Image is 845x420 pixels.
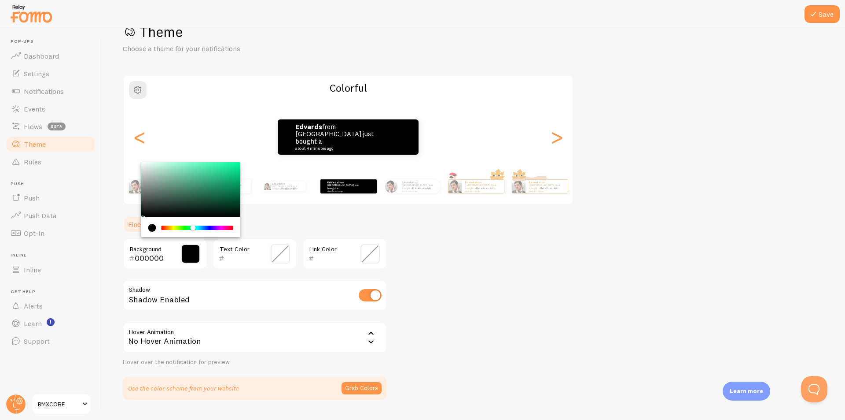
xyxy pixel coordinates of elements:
[24,52,59,60] span: Dashboard
[5,100,96,118] a: Events
[24,157,41,166] span: Rules
[385,180,397,193] img: Fomo
[723,382,770,401] div: Learn more
[24,319,42,328] span: Learn
[5,47,96,65] a: Dashboard
[327,181,338,184] strong: Edvards
[24,337,50,346] span: Support
[465,181,500,192] p: from [GEOGRAPHIC_DATA] just bought a
[123,322,387,353] div: No Hover Animation
[5,315,96,332] a: Learn
[327,181,363,192] p: from [GEOGRAPHIC_DATA] just bought a
[465,190,500,192] small: about 4 minutes ago
[24,229,44,238] span: Opt-In
[24,193,40,202] span: Push
[11,181,96,187] span: Push
[448,180,461,193] img: Fomo
[123,44,334,54] p: Choose a theme for your notifications
[38,399,80,409] span: BMXCORE
[210,190,246,192] small: about 4 minutes ago
[48,123,66,130] span: beta
[47,318,55,326] svg: <p>Watch New Feature Tutorials!</p>
[476,186,495,190] a: Metallica t-shirt
[24,104,45,113] span: Events
[402,190,436,192] small: about 4 minutes ago
[9,2,53,25] img: fomo-relay-logo-orange.svg
[529,190,563,192] small: about 4 minutes ago
[24,87,64,96] span: Notifications
[123,358,387,366] div: Hover over the notification for preview
[128,384,239,393] p: Use the color scheme from your website
[5,153,96,171] a: Rules
[540,186,558,190] a: Metallica t-shirt
[24,301,43,310] span: Alerts
[124,81,573,95] h2: Colorful
[295,146,381,151] small: about 4 minutes ago
[264,183,271,190] img: Fomo
[24,69,49,78] span: Settings
[338,186,357,190] a: Metallica t-shirt
[129,179,143,193] img: Fomo
[11,39,96,45] span: Pop-ups
[551,105,562,169] div: Next slide
[295,123,322,131] strong: Edvards
[24,122,42,131] span: Flows
[529,181,540,184] strong: Edvards
[210,181,247,192] p: from [GEOGRAPHIC_DATA] just bought a
[402,181,437,192] p: from [GEOGRAPHIC_DATA] just bought a
[123,23,824,41] h1: Theme
[5,135,96,153] a: Theme
[730,387,763,395] p: Learn more
[11,253,96,258] span: Inline
[123,280,387,312] div: Shadow Enabled
[5,118,96,135] a: Flows beta
[281,187,296,190] a: Metallica t-shirt
[512,180,525,193] img: Fomo
[5,224,96,242] a: Opt-In
[24,211,57,220] span: Push Data
[801,376,827,402] iframe: Help Scout Beacon - Open
[123,216,164,233] a: Fine Tune
[5,65,96,82] a: Settings
[32,394,91,415] a: BMXCORE
[5,189,96,207] a: Push
[272,182,302,191] p: from [GEOGRAPHIC_DATA] just bought a
[24,140,46,149] span: Theme
[465,181,476,184] strong: Edvards
[402,181,412,184] strong: Edvards
[412,186,431,190] a: Metallica t-shirt
[24,265,41,274] span: Inline
[295,123,383,151] p: from [GEOGRAPHIC_DATA] just bought a
[5,261,96,279] a: Inline
[529,181,564,192] p: from [GEOGRAPHIC_DATA] just bought a
[141,162,240,237] div: Chrome color picker
[5,297,96,315] a: Alerts
[148,224,156,232] div: current color is #000000
[5,207,96,224] a: Push Data
[5,332,96,350] a: Support
[342,382,382,394] button: Grab Colors
[134,105,145,169] div: Previous slide
[322,137,370,145] a: Metallica t-shirt
[5,82,96,100] a: Notifications
[11,289,96,295] span: Get Help
[272,182,281,185] strong: Edvards
[327,190,362,192] small: about 4 minutes ago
